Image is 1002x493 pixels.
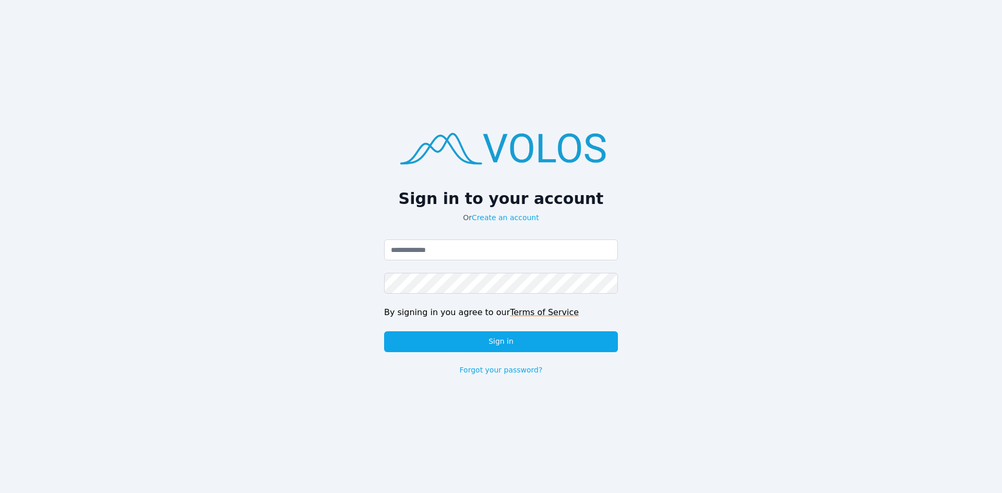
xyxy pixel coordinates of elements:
a: Terms of Service [510,307,579,317]
button: Sign in [384,331,618,352]
a: Create an account [472,213,539,222]
p: Or [384,212,618,223]
a: Forgot your password? [460,365,543,375]
h2: Sign in to your account [384,189,618,208]
img: logo.png [384,118,618,177]
div: By signing in you agree to our [384,306,618,319]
